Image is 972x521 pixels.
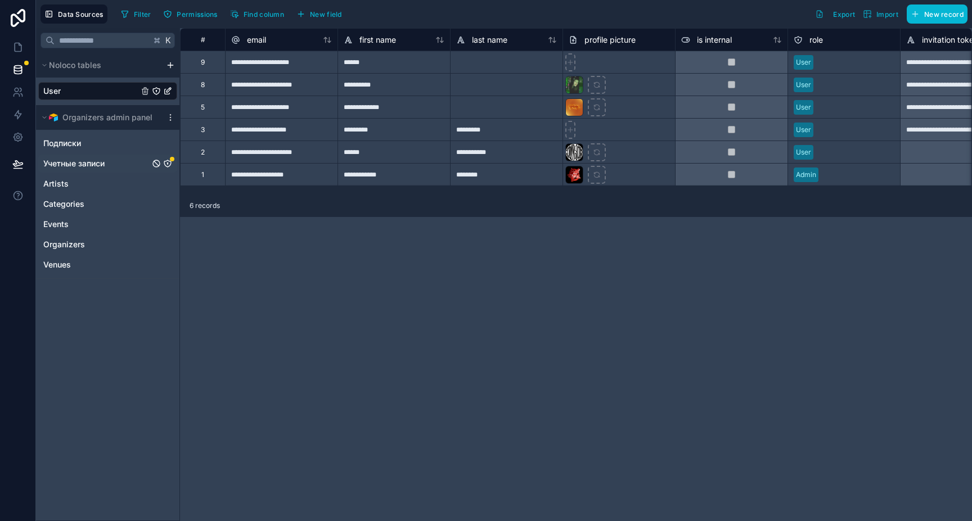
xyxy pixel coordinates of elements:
[796,170,816,180] div: Admin
[226,6,288,22] button: Find column
[201,80,205,89] div: 8
[907,4,967,24] button: New record
[247,34,266,46] span: email
[796,125,811,135] div: User
[201,58,205,67] div: 9
[189,35,217,44] div: #
[292,6,346,22] button: New field
[809,34,823,46] span: role
[201,125,205,134] div: 3
[116,6,155,22] button: Filter
[359,34,396,46] span: first name
[859,4,902,24] button: Import
[902,4,967,24] a: New record
[201,148,205,157] div: 2
[811,4,859,24] button: Export
[177,10,217,19] span: Permissions
[159,6,221,22] button: Permissions
[310,10,342,19] span: New field
[201,170,204,179] div: 1
[201,103,205,112] div: 5
[134,10,151,19] span: Filter
[796,102,811,112] div: User
[58,10,103,19] span: Data Sources
[876,10,898,19] span: Import
[472,34,507,46] span: last name
[244,10,284,19] span: Find column
[584,34,636,46] span: profile picture
[833,10,855,19] span: Export
[796,80,811,90] div: User
[796,57,811,67] div: User
[924,10,964,19] span: New record
[40,4,107,24] button: Data Sources
[697,34,732,46] span: is internal
[190,201,220,210] span: 6 records
[164,37,172,44] span: K
[796,147,811,157] div: User
[159,6,226,22] a: Permissions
